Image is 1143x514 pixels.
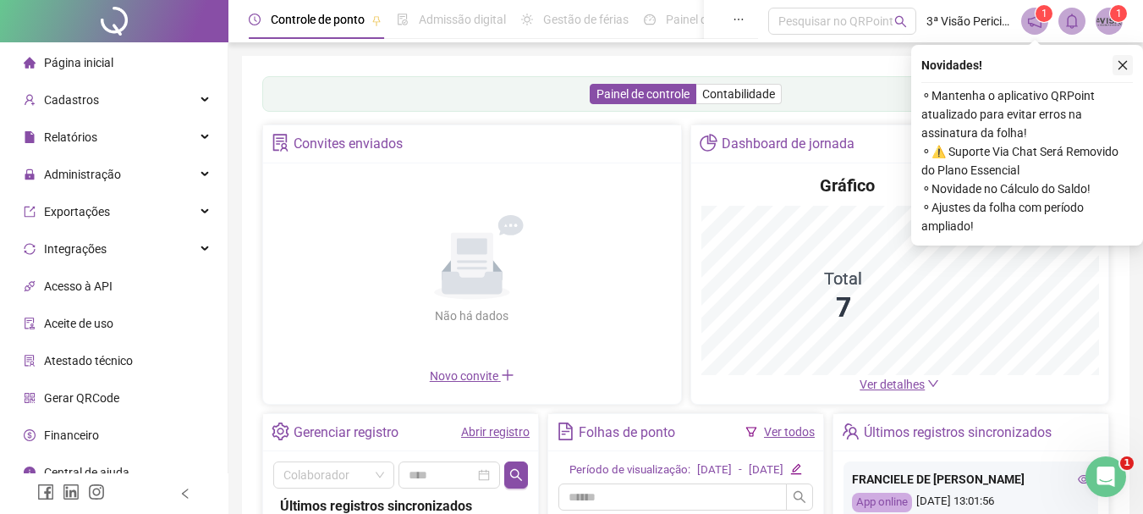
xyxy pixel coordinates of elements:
a: Ver todos [764,425,815,439]
sup: 1 [1036,5,1052,22]
span: Gerar QRCode [44,391,119,405]
span: pushpin [371,15,382,25]
span: Administração [44,168,121,181]
span: Atestado técnico [44,354,133,368]
span: home [24,57,36,69]
span: Painel de controle [596,87,690,101]
a: Ver detalhes down [860,378,939,391]
span: sync [24,243,36,255]
div: Convites enviados [294,130,403,158]
div: App online [852,493,912,512]
span: Contabilidade [702,87,775,101]
div: Período de visualização: [569,461,690,479]
span: Integrações [44,242,107,256]
span: qrcode [24,392,36,404]
span: Central de ajuda [44,466,129,479]
div: Dashboard de jornada [722,130,855,158]
span: sun [521,14,533,25]
span: Página inicial [44,56,113,69]
span: 3ª Visão Pericias e Vistorias [926,12,1011,30]
span: search [793,490,806,504]
div: Últimos registros sincronizados [864,418,1052,447]
sup: Atualize o seu contato no menu Meus Dados [1110,5,1127,22]
span: user-add [24,94,36,106]
span: pie-chart [700,134,717,152]
span: plus [501,368,514,382]
span: audit [24,318,36,329]
span: 1 [1041,8,1047,19]
div: Gerenciar registro [294,418,398,447]
span: team [842,423,860,440]
span: eye [1078,473,1090,485]
span: ⚬ Novidade no Cálculo do Saldo! [921,180,1133,198]
div: [DATE] [749,461,783,479]
span: filter [745,426,757,438]
span: Ver detalhes [860,378,925,391]
span: file-text [557,423,574,440]
div: FRANCIELE DE [PERSON_NAME] [852,470,1090,489]
span: Admissão digital [419,13,506,26]
span: ellipsis [733,14,745,25]
span: ⚬ Ajustes da folha com período ampliado! [921,198,1133,235]
div: Não há dados [394,307,550,325]
span: info-circle [24,467,36,478]
span: Acesso à API [44,279,113,293]
span: clock-circle [249,14,261,25]
span: dashboard [644,14,656,25]
span: linkedin [63,484,80,500]
h4: Gráfico [820,174,875,197]
div: [DATE] [697,461,732,479]
span: Aceite de uso [44,317,113,330]
span: export [24,206,36,218]
span: instagram [88,484,105,500]
span: ⚬ ⚠️ Suporte Via Chat Será Removido do Plano Essencial [921,142,1133,180]
span: Exportações [44,205,110,218]
a: Abrir registro [461,425,530,439]
span: setting [272,423,289,440]
span: Novo convite [430,369,514,383]
span: dollar [24,429,36,441]
span: lock [24,169,36,180]
span: solution [272,134,289,152]
span: Financeiro [44,428,99,442]
span: file [24,131,36,143]
span: left [179,488,191,500]
span: 1 [1116,8,1122,19]
div: - [739,461,742,479]
span: Relatórios [44,130,97,144]
span: api [24,280,36,292]
span: Gestão de férias [543,13,629,26]
span: file-done [397,14,409,25]
span: facebook [37,484,54,500]
div: Folhas de ponto [579,418,675,447]
span: edit [790,463,801,474]
span: Novidades ! [921,56,982,75]
span: solution [24,355,36,367]
span: ⚬ Mantenha o aplicativo QRPoint atualizado para evitar erros na assinatura da folha! [921,86,1133,142]
span: notification [1027,14,1042,29]
span: bell [1064,14,1080,29]
span: Painel do DP [666,13,732,26]
span: close [1117,59,1129,71]
iframe: Intercom live chat [1085,456,1126,497]
span: 1 [1120,456,1134,470]
span: down [927,378,939,390]
span: search [509,468,523,482]
span: Cadastros [44,93,99,107]
span: search [894,15,907,28]
span: Controle de ponto [271,13,365,26]
div: [DATE] 13:01:56 [852,493,1090,512]
img: 35064 [1096,8,1122,34]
